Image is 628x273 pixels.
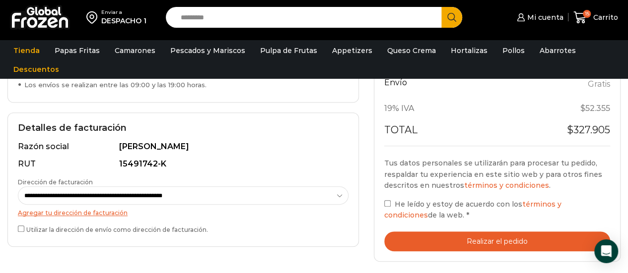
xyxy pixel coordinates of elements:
[18,159,117,170] div: RUT
[382,41,441,60] a: Queso Crema
[18,223,349,234] label: Utilizar la dirección de envío como dirección de facturación.
[384,98,545,120] th: 19% IVA
[384,75,545,98] th: Envío
[101,9,146,16] div: Enviar a
[50,41,105,60] a: Papas Fritas
[327,41,377,60] a: Appetizers
[119,159,344,170] div: 15491742-K
[525,12,563,22] span: Mi cuenta
[18,209,128,217] a: Agregar tu dirección de facturación
[580,104,610,113] span: 52.355
[497,41,530,60] a: Pollos
[8,41,45,60] a: Tienda
[567,124,610,136] bdi: 327.905
[18,225,24,232] input: Utilizar la dirección de envío como dirección de facturación.
[567,124,573,136] span: $
[535,41,581,60] a: Abarrotes
[446,41,492,60] a: Hortalizas
[384,200,561,219] a: términos y condiciones
[18,80,349,90] div: Los envíos se realizan entre las 09:00 y las 19:00 horas.
[101,16,146,26] div: DESPACHO 1
[591,12,618,22] span: Carrito
[384,200,391,207] input: He leído y estoy de acuerdo con lostérminos y condicionesde la web. *
[255,41,322,60] a: Pulpa de Frutas
[573,6,618,29] a: 15 Carrito
[8,60,64,79] a: Descuentos
[441,7,462,28] button: Search button
[384,231,610,252] button: Realizar el pedido
[18,178,349,205] label: Dirección de facturación
[514,7,563,27] a: Mi cuenta
[580,104,585,113] span: $
[466,211,469,219] abbr: requerido
[588,77,610,92] label: Gratis
[18,141,117,153] div: Razón social
[464,181,549,190] a: términos y condiciones
[583,10,591,18] span: 15
[594,239,618,263] div: Open Intercom Messenger
[165,41,250,60] a: Pescados y Mariscos
[18,123,349,134] h2: Detalles de facturación
[119,141,344,153] div: [PERSON_NAME]
[86,9,101,26] img: address-field-icon.svg
[384,158,610,191] p: Tus datos personales se utilizarán para procesar tu pedido, respaldar tu experiencia en este siti...
[384,200,561,219] span: He leído y estoy de acuerdo con los de la web.
[384,120,545,146] th: Total
[110,41,160,60] a: Camarones
[18,186,349,205] select: Dirección de facturación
